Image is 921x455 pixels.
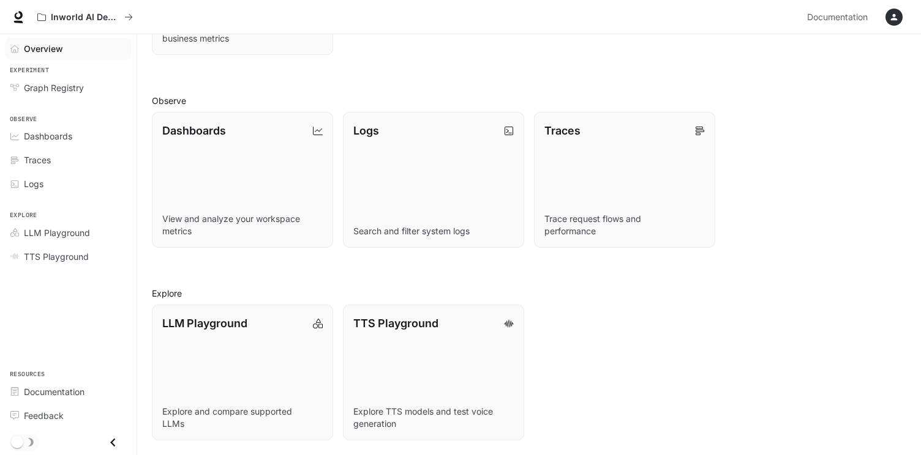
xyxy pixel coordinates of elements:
[353,122,379,139] p: Logs
[11,435,23,448] span: Dark mode toggle
[24,177,43,190] span: Logs
[5,38,132,59] a: Overview
[152,305,333,440] a: LLM PlaygroundExplore and compare supported LLMs
[5,222,132,243] a: LLM Playground
[162,122,226,139] p: Dashboards
[24,250,89,263] span: TTS Playground
[24,409,64,422] span: Feedback
[5,125,132,147] a: Dashboards
[162,405,323,430] p: Explore and compare supported LLMs
[5,149,132,171] a: Traces
[343,112,524,248] a: LogsSearch and filter system logs
[5,77,132,98] a: Graph Registry
[24,154,51,166] span: Traces
[162,213,323,237] p: View and analyze your workspace metrics
[162,315,247,331] p: LLM Playground
[5,173,132,194] a: Logs
[802,5,877,29] a: Documentation
[544,122,581,139] p: Traces
[24,81,84,94] span: Graph Registry
[24,42,63,55] span: Overview
[152,287,906,300] h2: Explore
[24,130,72,142] span: Dashboards
[5,246,132,267] a: TTS Playground
[99,430,127,455] button: Close drawer
[534,112,715,248] a: TracesTrace request flows and performance
[5,405,132,426] a: Feedback
[24,385,85,398] span: Documentation
[51,12,119,23] p: Inworld AI Demos
[24,226,90,239] span: LLM Playground
[343,305,524,440] a: TTS PlaygroundExplore TTS models and test voice generation
[353,405,514,430] p: Explore TTS models and test voice generation
[152,94,906,107] h2: Observe
[152,112,333,248] a: DashboardsView and analyze your workspace metrics
[807,10,868,25] span: Documentation
[353,315,438,331] p: TTS Playground
[544,213,705,237] p: Trace request flows and performance
[353,225,514,237] p: Search and filter system logs
[5,381,132,402] a: Documentation
[32,5,138,29] button: All workspaces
